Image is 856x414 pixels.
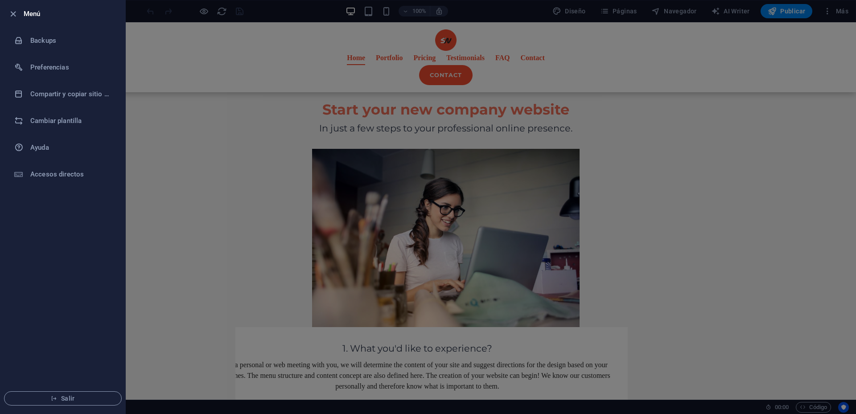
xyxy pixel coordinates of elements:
h6: Preferencias [30,62,113,73]
h6: Menú [24,8,118,19]
h6: Compartir y copiar sitio web [30,89,113,99]
a: Ayuda [0,134,125,161]
h6: Accesos directos [30,169,113,180]
h6: Cambiar plantilla [30,115,113,126]
button: Salir [4,391,122,406]
span: Salir [12,395,114,402]
h6: Ayuda [30,142,113,153]
h6: Backups [30,35,113,46]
